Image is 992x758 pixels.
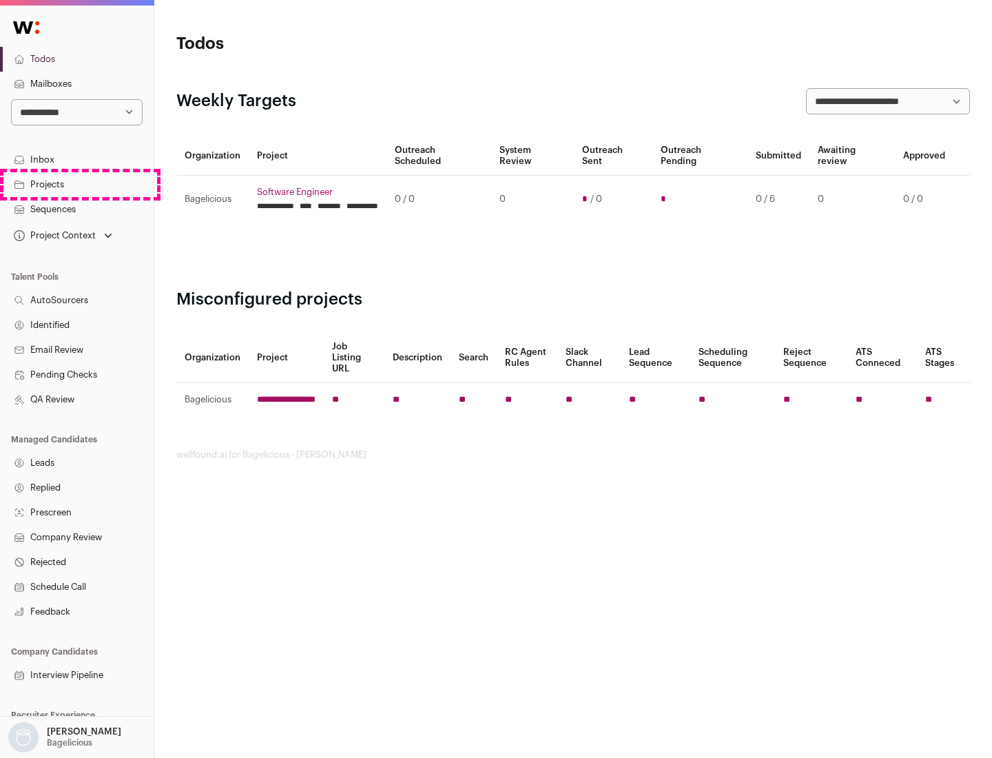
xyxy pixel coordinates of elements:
[249,136,386,176] th: Project
[491,176,573,223] td: 0
[847,333,916,383] th: ATS Conneced
[775,333,848,383] th: Reject Sequence
[176,176,249,223] td: Bagelicious
[176,333,249,383] th: Organization
[6,722,124,752] button: Open dropdown
[47,726,121,737] p: [PERSON_NAME]
[8,722,39,752] img: nopic.png
[809,136,895,176] th: Awaiting review
[895,176,953,223] td: 0 / 0
[557,333,621,383] th: Slack Channel
[497,333,557,383] th: RC Agent Rules
[11,226,115,245] button: Open dropdown
[176,449,970,460] footer: wellfound:ai for Bagelicious - [PERSON_NAME]
[690,333,775,383] th: Scheduling Sequence
[491,136,573,176] th: System Review
[176,136,249,176] th: Organization
[47,737,92,748] p: Bagelicious
[386,136,491,176] th: Outreach Scheduled
[386,176,491,223] td: 0 / 0
[11,230,96,241] div: Project Context
[652,136,747,176] th: Outreach Pending
[895,136,953,176] th: Approved
[747,136,809,176] th: Submitted
[917,333,970,383] th: ATS Stages
[324,333,384,383] th: Job Listing URL
[176,289,970,311] h2: Misconfigured projects
[249,333,324,383] th: Project
[384,333,451,383] th: Description
[257,187,378,198] a: Software Engineer
[747,176,809,223] td: 0 / 6
[176,383,249,417] td: Bagelicious
[6,14,47,41] img: Wellfound
[809,176,895,223] td: 0
[176,90,296,112] h2: Weekly Targets
[451,333,497,383] th: Search
[590,194,602,205] span: / 0
[176,33,441,55] h1: Todos
[621,333,690,383] th: Lead Sequence
[574,136,653,176] th: Outreach Sent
